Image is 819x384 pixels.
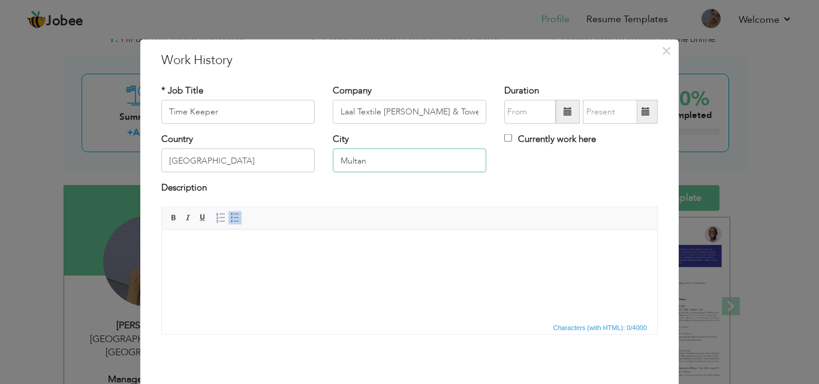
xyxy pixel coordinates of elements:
label: Currently work here [504,133,596,146]
a: Insert/Remove Numbered List [214,211,227,224]
a: Bold [167,211,180,224]
input: Currently work here [504,134,512,142]
button: Close [657,41,676,60]
iframe: Rich Text Editor, workEditor [162,229,657,319]
a: Insert/Remove Bulleted List [228,211,242,224]
span: × [661,40,672,61]
label: Country [161,133,193,146]
a: Italic [182,211,195,224]
input: Present [583,100,637,124]
label: City [333,133,349,146]
span: Characters (with HTML): 0/4000 [551,322,650,332]
label: * Job Title [161,84,203,96]
input: From [504,100,556,124]
div: Statistics [551,322,651,332]
label: Description [161,182,207,194]
a: Underline [196,211,209,224]
h3: Work History [161,51,658,69]
label: Duration [504,84,539,96]
label: Company [333,84,372,96]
